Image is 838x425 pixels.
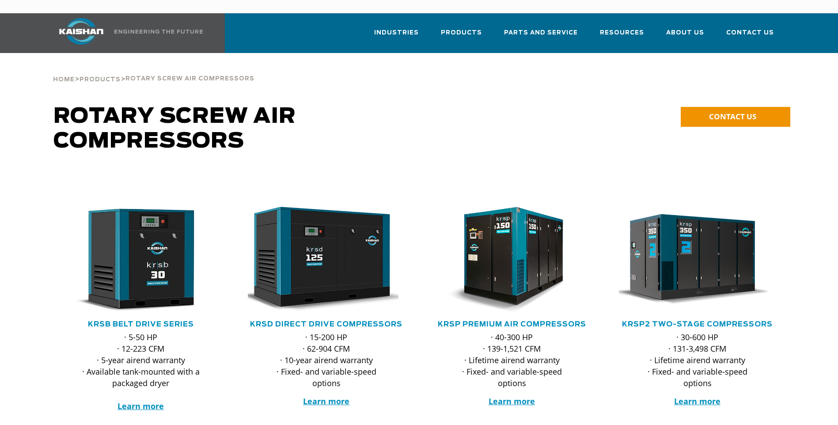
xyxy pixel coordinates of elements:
span: Rotary Screw Air Compressors [125,76,254,82]
img: krsp350 [612,207,770,313]
a: KRSB Belt Drive Series [88,321,194,328]
span: CONTACT US [709,111,756,121]
a: Parts and Service [504,21,578,51]
div: krsp350 [619,207,776,313]
a: KRSD Direct Drive Compressors [250,321,402,328]
a: Kaishan USA [48,13,205,53]
div: krsp150 [433,207,591,313]
a: Learn more [674,396,720,406]
a: Products [80,75,121,83]
span: Products [441,28,482,38]
a: Learn more [489,396,535,406]
img: krsp150 [427,207,584,313]
img: Engineering the future [114,30,203,34]
span: Contact Us [726,28,774,38]
a: Resources [600,21,644,51]
span: Parts and Service [504,28,578,38]
span: Industries [374,28,419,38]
a: Learn more [118,401,164,411]
span: Rotary Screw Air Compressors [53,106,296,152]
p: · 30-600 HP · 131-3,498 CFM · Lifetime airend warranty · Fixed- and variable-speed options [637,331,758,389]
a: Industries [374,21,419,51]
a: Learn more [303,396,349,406]
a: KRSP2 Two-Stage Compressors [622,321,773,328]
a: KRSP Premium Air Compressors [438,321,586,328]
span: Products [80,77,121,83]
span: Resources [600,28,644,38]
span: Home [53,77,75,83]
img: kaishan logo [48,18,114,45]
a: CONTACT US [681,107,790,127]
p: · 15-200 HP · 62-904 CFM · 10-year airend warranty · Fixed- and variable-speed options [265,331,387,389]
div: krsd125 [248,207,405,313]
a: Home [53,75,75,83]
img: krsb30 [56,207,213,313]
span: About Us [666,28,704,38]
div: > > [53,53,254,87]
p: · 5-50 HP · 12-223 CFM · 5-year airend warranty · Available tank-mounted with a packaged dryer [80,331,202,412]
a: Products [441,21,482,51]
a: Contact Us [726,21,774,51]
div: krsb30 [62,207,220,313]
a: About Us [666,21,704,51]
p: · 40-300 HP · 139-1,521 CFM · Lifetime airend warranty · Fixed- and variable-speed options [451,331,573,389]
img: krsd125 [241,207,398,313]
